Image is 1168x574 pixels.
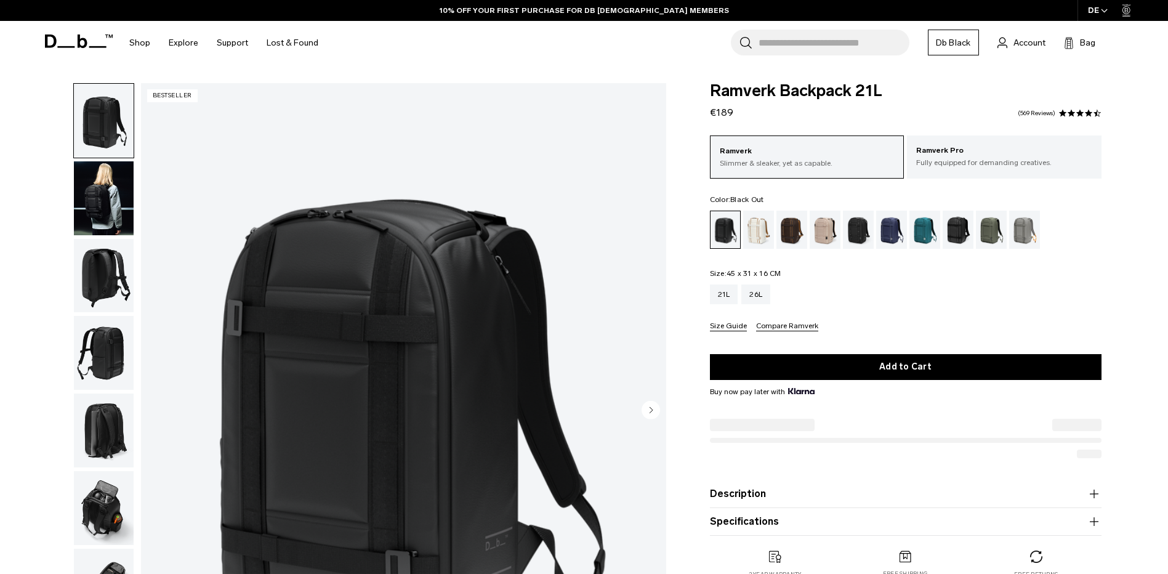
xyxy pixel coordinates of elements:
a: Oatmilk [743,211,774,249]
button: Size Guide [710,322,747,331]
a: Fogbow Beige [810,211,840,249]
button: Ramverk Backpack 21L Black Out [73,471,134,546]
img: Ramverk Backpack 21L Black Out [74,471,134,545]
img: Ramverk Backpack 21L Black Out [74,161,134,235]
button: Ramverk Backpack 21L Black Out [73,161,134,236]
a: Charcoal Grey [843,211,874,249]
a: Support [217,21,248,65]
a: Espresso [776,211,807,249]
button: Compare Ramverk [756,322,818,331]
a: 26L [741,285,770,304]
img: {"height" => 20, "alt" => "Klarna"} [788,388,815,394]
button: Ramverk Backpack 21L Black Out [73,83,134,158]
img: Ramverk Backpack 21L Black Out [74,239,134,313]
span: €189 [710,107,733,118]
span: Account [1013,36,1045,49]
a: Sand Grey [1009,211,1040,249]
img: Ramverk Backpack 21L Black Out [74,316,134,390]
legend: Size: [710,270,781,277]
span: Bag [1080,36,1095,49]
button: Specifications [710,514,1102,529]
legend: Color: [710,196,764,203]
a: Blue Hour [876,211,907,249]
p: Fully equipped for demanding creatives. [916,157,1092,168]
a: Reflective Black [943,211,973,249]
button: Ramverk Backpack 21L Black Out [73,393,134,468]
button: Ramverk Backpack 21L Black Out [73,238,134,313]
a: Shop [129,21,150,65]
img: Ramverk Backpack 21L Black Out [74,84,134,158]
button: Ramverk Backpack 21L Black Out [73,315,134,390]
button: Description [710,487,1102,501]
a: 569 reviews [1018,110,1055,116]
button: Next slide [642,400,660,421]
a: Db Black [928,30,979,55]
span: Ramverk Backpack 21L [710,83,1102,99]
p: Ramverk Pro [916,145,1092,157]
button: Bag [1064,35,1095,50]
button: Add to Cart [710,354,1102,380]
span: 45 x 31 x 16 CM [727,269,781,278]
a: Lost & Found [267,21,318,65]
a: Midnight Teal [909,211,940,249]
a: Account [997,35,1045,50]
p: Bestseller [147,89,198,102]
img: Ramverk Backpack 21L Black Out [74,394,134,467]
span: Black Out [730,195,763,204]
a: Moss Green [976,211,1007,249]
a: Ramverk Pro Fully equipped for demanding creatives. [907,135,1102,177]
a: 21L [710,285,738,304]
nav: Main Navigation [120,21,328,65]
a: Black Out [710,211,741,249]
p: Ramverk [720,145,895,158]
p: Slimmer & sleaker, yet as capable. [720,158,895,169]
a: Explore [169,21,198,65]
a: 10% OFF YOUR FIRST PURCHASE FOR DB [DEMOGRAPHIC_DATA] MEMBERS [440,5,729,16]
span: Buy now pay later with [710,386,815,397]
